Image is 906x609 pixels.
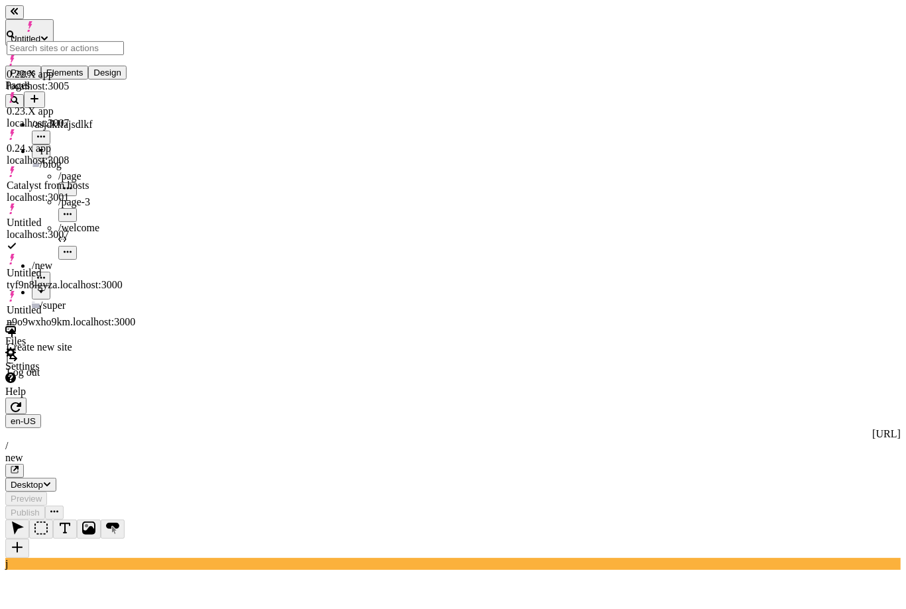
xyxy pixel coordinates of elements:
[7,192,135,203] div: localhost:3001
[5,492,47,506] button: Preview
[101,520,125,539] button: Button
[7,316,135,328] div: n9o9wxho9km.localhost:3000
[7,105,135,117] div: 0.23.X app
[11,416,36,426] span: en-US
[5,452,901,464] div: new
[7,304,135,316] div: Untitled
[5,335,164,347] div: Files
[5,19,54,46] button: Untitled
[7,229,135,241] div: localhost:3007
[5,414,41,428] button: Open locale picker
[11,508,40,518] span: Publish
[5,386,164,398] div: Help
[5,66,41,80] button: Pages
[29,520,53,539] button: Box
[11,480,43,490] span: Desktop
[7,180,135,192] div: Catalyst from hosts
[5,478,56,492] button: Desktop
[7,55,135,378] div: Suggestions
[7,80,135,92] div: localhost:3005
[7,154,135,166] div: localhost:3008
[5,360,164,372] div: Settings
[5,80,164,91] div: Pages
[7,142,135,154] div: 0.24.x app
[5,440,901,452] div: /
[7,267,135,279] div: Untitled
[7,279,135,291] div: tyf9n8lgyza.localhost:3000
[7,41,124,55] input: Search sites or actions
[7,217,135,229] div: Untitled
[53,520,77,539] button: Text
[5,558,901,570] div: j
[5,506,45,520] button: Publish
[5,428,901,440] div: [URL]
[7,117,135,129] div: localhost:3007
[7,341,135,353] div: Create new site
[7,366,135,378] div: Log out
[77,520,101,539] button: Image
[7,68,135,80] div: 0.22.X app
[5,11,194,23] p: Cookie Test Route
[11,494,42,504] span: Preview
